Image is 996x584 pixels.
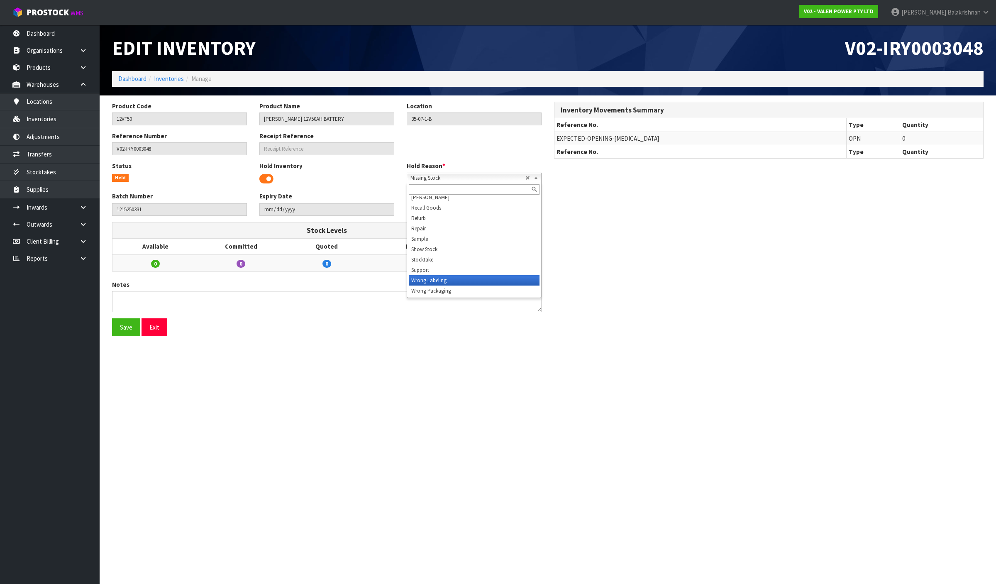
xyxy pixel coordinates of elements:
[112,112,247,125] input: Product Code
[151,260,160,268] span: 0
[409,213,539,223] li: Refurb
[902,134,905,142] span: 0
[112,102,151,110] label: Product Code
[407,161,445,170] label: Hold Reason
[198,239,284,254] th: Committed
[191,75,212,83] span: Manage
[409,203,539,213] li: Recall Goods
[259,161,303,170] label: Hold Inventory
[409,275,539,286] li: Wrong Labeling
[901,8,946,16] span: [PERSON_NAME]
[284,239,370,254] th: Quoted
[237,260,245,268] span: 0
[554,118,847,132] th: Reference No.
[409,192,539,203] li: [PERSON_NAME]
[259,192,292,200] label: Expiry Date
[112,132,167,140] label: Reference Number
[409,254,539,265] li: Stocktake
[71,9,83,17] small: WMS
[407,102,432,110] label: Location
[407,112,542,125] input: Location
[409,234,539,244] li: Sample
[849,134,861,142] span: OPN
[112,318,140,336] button: Save
[804,8,874,15] strong: V02 - VALEN POWER PTY LTD
[112,239,198,254] th: Available
[799,5,878,18] a: V02 - VALEN POWER PTY LTD
[259,142,394,155] input: Receipt Reference
[259,132,314,140] label: Receipt Reference
[409,286,539,296] li: Wrong Packaging
[112,280,129,289] label: Notes
[259,102,300,110] label: Product Name
[112,203,247,216] input: Batch Number
[259,112,394,125] input: Product Name
[119,227,535,235] h3: Stock Levels
[847,118,900,132] th: Type
[118,75,146,83] a: Dashboard
[142,318,167,336] button: Exit
[900,145,983,159] th: Quantity
[112,161,132,170] label: Status
[845,36,984,60] span: V02-IRY0003048
[557,134,659,142] span: EXPECTED-OPENING-[MEDICAL_DATA]
[409,244,539,254] li: Show Stock
[112,174,129,182] span: Held
[409,265,539,275] li: Support
[12,7,23,17] img: cube-alt.png
[154,75,184,83] a: Inventories
[847,145,900,159] th: Type
[370,239,456,254] th: Held
[410,173,525,183] span: Missing Stock
[900,118,983,132] th: Quantity
[554,145,847,159] th: Reference No.
[322,260,331,268] span: 0
[112,36,256,60] span: Edit Inventory
[112,192,153,200] label: Batch Number
[561,106,977,114] h3: Inventory Movements Summary
[409,223,539,234] li: Repair
[27,7,69,18] span: ProStock
[947,8,981,16] span: Balakrishnan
